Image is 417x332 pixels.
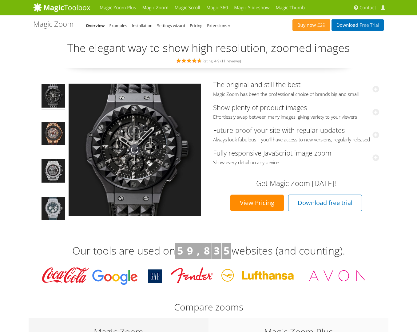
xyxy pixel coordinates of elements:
a: Settings wizard [157,23,185,28]
a: Future-proof your site with regular updatesAlways look fabulous – you'll have access to new versi... [213,125,379,143]
a: Download free trial [288,195,362,211]
span: £29 [316,23,325,28]
span: Contact [359,5,376,11]
span: Magic Zoom has been the professional choice of brands big and small [213,91,379,97]
img: Big Bang Unico Titanium - Magic Zoom Demo [42,159,65,184]
a: Extensions [207,23,230,28]
a: Show plenty of product imagesEffortlessly swap between many images, giving variety to your viewers [213,103,379,120]
a: DownloadFree Trial [332,19,384,31]
h3: Get Magic Zoom [DATE]! [219,179,373,187]
img: Big Bang Depeche Mode - Magic Zoom Demo [42,84,65,109]
a: Big Bang Unico Titanium [41,159,66,185]
b: 5 [177,243,183,258]
a: 11 reviews [221,58,240,64]
b: 5 [224,243,229,258]
b: 3 [214,243,220,258]
h2: Compare zooms [33,302,384,312]
a: Big Bang Jeans [41,196,66,223]
h3: Our tools are used on websites (and counting). [33,243,384,259]
a: Big Bang Depeche Mode [41,84,66,110]
h2: The elegant way to show high resolution, zoomed images [33,42,384,54]
a: The original and still the bestMagic Zoom has been the professional choice of brands big and small [213,80,379,97]
img: Big Bang Jeans - Magic Zoom Demo [42,197,65,222]
a: Installation [132,23,153,28]
img: Magic Toolbox Customers [38,265,379,287]
b: , [197,243,200,258]
span: Effortlessly swap between many images, giving variety to your viewers [213,114,379,120]
span: Always look fabulous – you'll have access to new versions, regularly released [213,137,379,143]
span: Free Trial [358,23,379,28]
div: Rating: 4.9 ( ) [33,57,384,64]
a: Big Bang Ferrari King Gold Carbon [41,121,66,148]
a: Pricing [190,23,202,28]
span: Show every detail on any device [213,160,379,166]
h1: Magic Zoom [33,20,73,28]
img: Big Bang Ferrari King Gold Carbon [42,122,65,147]
a: Buy now£29 [292,19,330,31]
a: Fully responsive JavaScript image zoomShow every detail on any device [213,148,379,166]
a: Examples [109,23,127,28]
a: Overview [86,23,105,28]
b: 8 [204,243,210,258]
a: View Pricing [230,195,284,211]
b: 9 [187,243,193,258]
img: MagicToolbox.com - Image tools for your website [33,3,90,12]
